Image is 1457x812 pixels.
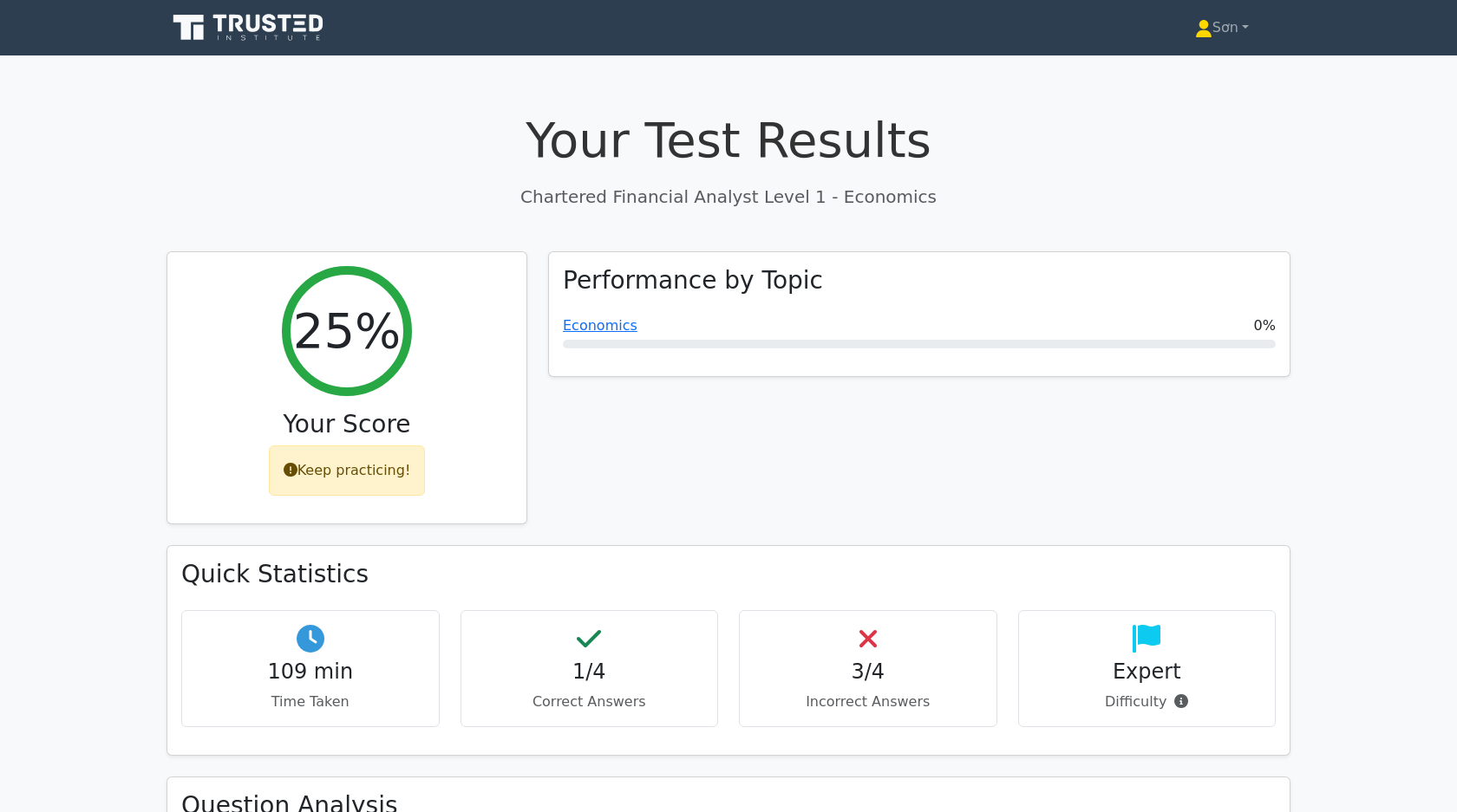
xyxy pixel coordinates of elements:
[1033,659,1262,685] h4: Expert
[475,692,704,712] p: Correct Answers
[181,410,513,439] h3: Your Score
[563,266,823,296] h3: Performance by Topic
[167,111,1290,169] h1: Your Test Results
[563,317,637,334] a: Economics
[475,659,704,685] h4: 1/4
[754,659,983,685] h4: 3/4
[269,445,426,496] div: Keep practicing!
[293,302,401,360] h2: 25%
[1254,315,1276,336] span: 0%
[167,184,1290,210] p: Chartered Financial Analyst Level 1 - Economics
[1153,10,1290,45] a: Sơn
[1033,692,1262,712] p: Difficulty
[181,560,1276,589] h3: Quick Statistics
[754,692,983,712] p: Incorrect Answers
[196,659,425,685] h4: 109 min
[196,692,425,712] p: Time Taken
